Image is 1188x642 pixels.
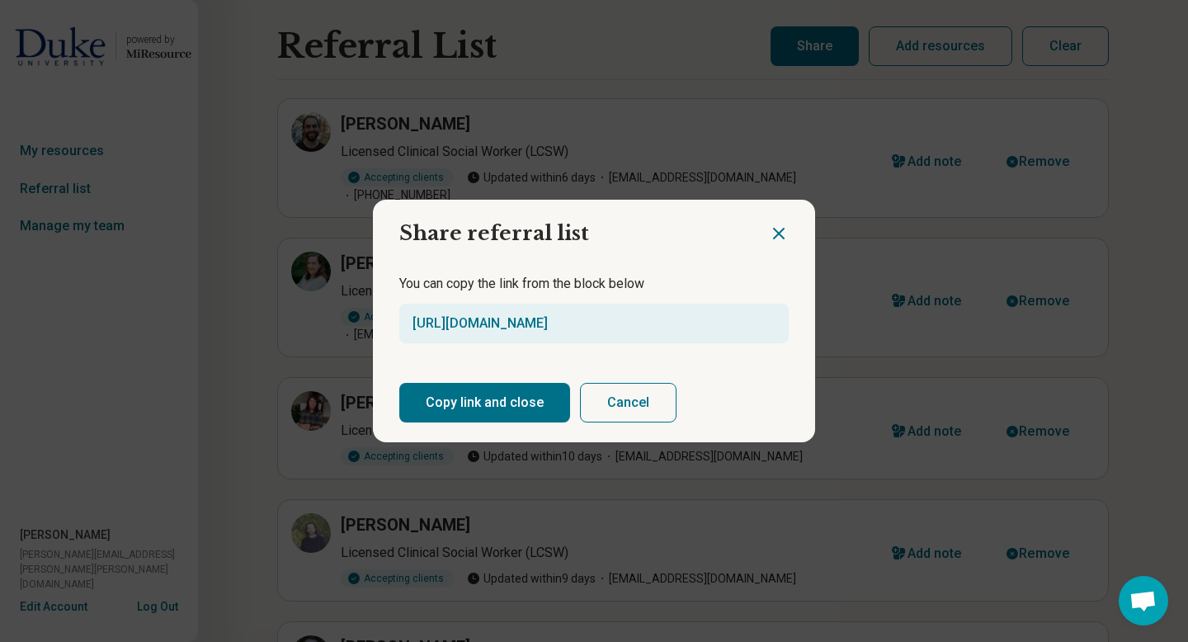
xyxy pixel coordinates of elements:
[412,315,548,331] a: [URL][DOMAIN_NAME]
[373,200,769,254] h2: Share referral list
[769,224,789,243] button: Close dialog
[399,383,570,422] button: Copy link and close
[580,383,676,422] button: Cancel
[399,274,789,294] p: You can copy the link from the block below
